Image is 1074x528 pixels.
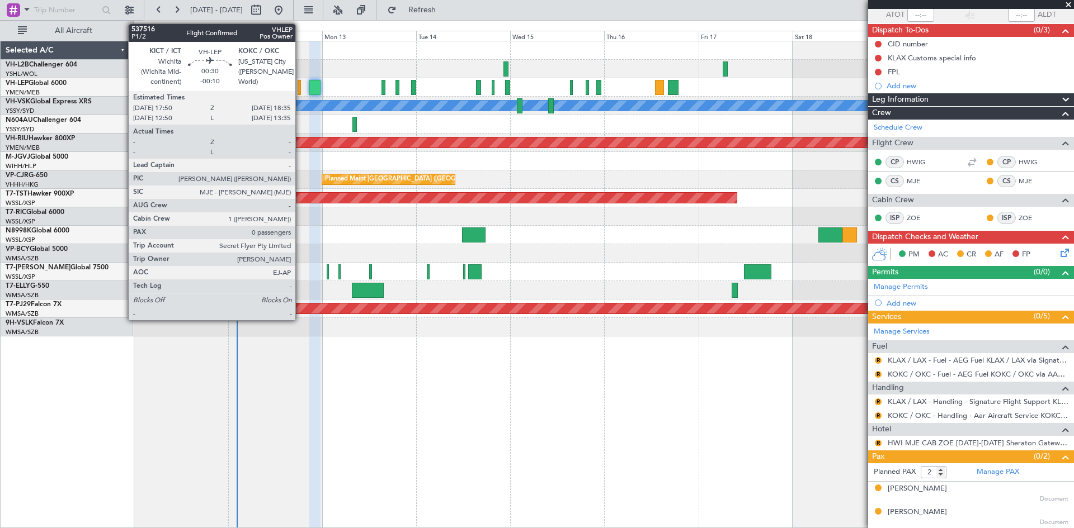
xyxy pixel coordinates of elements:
[1022,249,1030,260] span: FP
[6,117,33,123] span: N604AU
[872,450,884,463] span: Pax
[1034,24,1050,36] span: (0/3)
[977,467,1019,478] a: Manage PAX
[12,22,121,40] button: All Aircraft
[907,176,932,186] a: MJE
[872,423,891,436] span: Hotel
[872,340,887,353] span: Fuel
[6,61,29,68] span: VH-L2B
[6,107,34,115] a: YSSY/SYD
[1034,450,1050,462] span: (0/2)
[997,156,1016,168] div: CP
[887,298,1068,308] div: Add new
[6,283,49,289] a: T7-ELLYG-550
[322,31,416,41] div: Mon 13
[6,264,109,271] a: T7-[PERSON_NAME]Global 7500
[1019,176,1044,186] a: MJE
[6,70,37,78] a: YSHL/WOL
[872,137,913,150] span: Flight Crew
[888,67,900,77] div: FPL
[888,411,1068,420] a: KOKC / OKC - Handling - Aar Aircraft Service KOKC / OKC
[872,107,891,120] span: Crew
[872,194,914,207] span: Cabin Crew
[938,249,948,260] span: AC
[6,227,31,234] span: N8998K
[888,397,1068,406] a: KLAX / LAX - Handling - Signature Flight Support KLAX / LAX
[125,79,264,96] div: Unplanned Maint Wichita (Wichita Mid-continent)
[6,217,35,226] a: WSSL/XSP
[872,266,898,279] span: Permits
[875,412,882,419] button: R
[699,31,793,41] div: Fri 17
[872,93,929,106] span: Leg Information
[6,98,30,105] span: VH-VSK
[874,282,928,293] a: Manage Permits
[6,273,35,281] a: WSSL/XSP
[1019,157,1044,167] a: HWIG
[6,236,35,244] a: WSSL/XSP
[6,144,40,152] a: YMEN/MEB
[6,172,48,179] a: VP-CJRG-650
[888,355,1068,365] a: KLAX / LAX - Fuel - AEG Fuel KLAX / LAX via Signature Flight Support (EJ Asia Only)
[6,135,29,142] span: VH-RIU
[135,22,154,32] div: [DATE]
[604,31,698,41] div: Thu 16
[382,1,449,19] button: Refresh
[29,27,118,35] span: All Aircraft
[6,154,68,160] a: M-JGVJGlobal 5000
[6,125,34,134] a: YSSY/SYD
[875,398,882,405] button: R
[1034,266,1050,278] span: (0/0)
[888,507,947,518] div: [PERSON_NAME]
[6,135,75,142] a: VH-RIUHawker 800XP
[6,254,39,263] a: WMSA/SZB
[325,171,512,188] div: Planned Maint [GEOGRAPHIC_DATA] ([GEOGRAPHIC_DATA] Intl)
[6,320,64,326] a: 9H-VSLKFalcon 7X
[6,291,39,299] a: WMSA/SZB
[6,301,62,308] a: T7-PJ29Falcon 7X
[907,8,934,22] input: --:--
[6,80,67,87] a: VH-LEPGlobal 6000
[907,213,932,223] a: ZOE
[872,24,929,37] span: Dispatch To-Dos
[6,117,81,123] a: N604AUChallenger 604
[6,61,77,68] a: VH-L2BChallenger 604
[6,162,36,170] a: WIHH/HLP
[888,483,947,494] div: [PERSON_NAME]
[995,249,1004,260] span: AF
[997,175,1016,187] div: CS
[6,180,39,189] a: VHHH/HKG
[6,191,27,197] span: T7-TST
[6,88,40,97] a: YMEN/MEB
[872,231,978,244] span: Dispatch Checks and Weather
[34,2,98,18] input: Trip Number
[793,31,887,41] div: Sat 18
[885,212,904,224] div: ISP
[1034,310,1050,322] span: (0/5)
[872,382,904,394] span: Handling
[885,175,904,187] div: CS
[6,209,26,216] span: T7-RIC
[6,283,30,289] span: T7-ELLY
[967,249,976,260] span: CR
[6,227,69,234] a: N8998KGlobal 6000
[6,98,92,105] a: VH-VSKGlobal Express XRS
[875,357,882,364] button: R
[888,39,928,49] div: CID number
[416,31,510,41] div: Tue 14
[6,80,29,87] span: VH-LEP
[6,264,70,271] span: T7-[PERSON_NAME]
[885,156,904,168] div: CP
[6,328,39,336] a: WMSA/SZB
[888,438,1068,448] a: HWI MJE CAB ZOE [DATE]-[DATE] Sheraton Gateway LAX
[510,31,604,41] div: Wed 15
[6,191,74,197] a: T7-TSTHawker 900XP
[907,157,932,167] a: HWIG
[190,5,243,15] span: [DATE] - [DATE]
[6,246,68,253] a: VP-BCYGlobal 5000
[1038,9,1056,21] span: ALDT
[886,9,905,21] span: ATOT
[1040,518,1068,527] span: Document
[1019,213,1044,223] a: ZOE
[6,209,64,216] a: T7-RICGlobal 6000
